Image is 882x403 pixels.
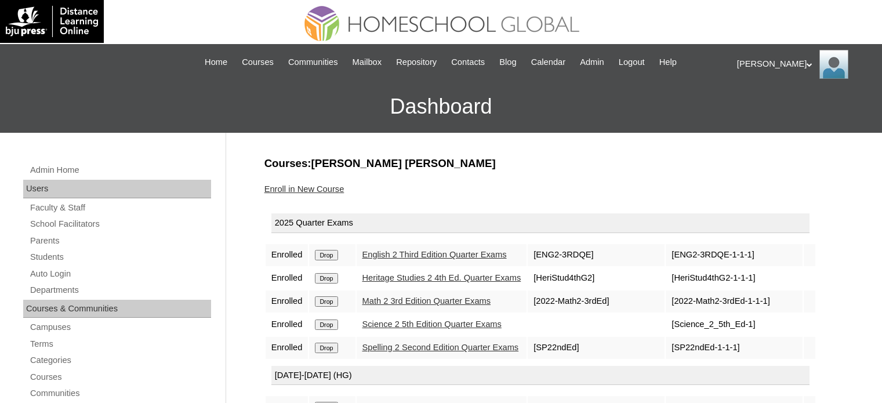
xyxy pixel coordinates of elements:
td: [ENG2-3RDQE-1-1-1] [666,244,803,266]
td: [2022-Math2-3rdEd-1-1-1] [666,291,803,313]
span: Admin [580,56,604,69]
a: Courses [29,370,211,384]
a: Math 2 3rd Edition Quarter Exams [362,296,491,306]
a: Calendar [525,56,571,69]
a: Students [29,250,211,264]
a: Contacts [445,56,491,69]
a: Courses [236,56,280,69]
a: Departments [29,283,211,297]
a: Terms [29,337,211,351]
a: Blog [493,56,522,69]
input: Drop [315,320,337,330]
input: Drop [315,250,337,260]
td: Enrolled [266,337,308,359]
td: [SP22ndEd-1-1-1] [666,337,803,359]
a: Campuses [29,320,211,335]
a: Help [654,56,683,69]
span: Home [205,56,227,69]
div: Users [23,180,211,198]
td: Enrolled [266,267,308,289]
a: English 2 Third Edition Quarter Exams [362,250,507,259]
span: Mailbox [353,56,382,69]
span: Communities [288,56,338,69]
a: Communities [282,56,344,69]
a: Home [199,56,233,69]
td: [2022-Math2-3rdEd] [528,291,665,313]
td: Enrolled [266,291,308,313]
h3: Dashboard [6,81,876,133]
input: Drop [315,273,337,284]
h3: Courses:[PERSON_NAME] [PERSON_NAME] [264,156,839,171]
span: Repository [396,56,437,69]
a: Faculty & Staff [29,201,211,215]
td: [SP22ndEd] [528,337,665,359]
td: [HeriStud4thG2-1-1-1] [666,267,803,289]
a: Parents [29,234,211,248]
img: logo-white.png [6,6,98,37]
img: Ariane Ebuen [819,50,848,79]
a: Admin Home [29,163,211,177]
span: Blog [499,56,516,69]
div: 2025 Quarter Exams [271,213,810,233]
div: [DATE]-[DATE] (HG) [271,366,810,386]
span: Contacts [451,56,485,69]
a: Logout [613,56,651,69]
a: Categories [29,353,211,368]
a: Repository [390,56,442,69]
div: [PERSON_NAME] [737,50,870,79]
a: Heritage Studies 2 4th Ed. Quarter Exams [362,273,521,282]
a: Mailbox [347,56,388,69]
a: Science 2 5th Edition Quarter Exams [362,320,502,329]
a: Communities [29,386,211,401]
input: Drop [315,343,337,353]
span: Courses [242,56,274,69]
span: Calendar [531,56,565,69]
td: [ENG2-3RDQE] [528,244,665,266]
td: [HeriStud4thG2] [528,267,665,289]
div: Courses & Communities [23,300,211,318]
a: School Facilitators [29,217,211,231]
a: Auto Login [29,267,211,281]
a: Enroll in New Course [264,184,344,194]
span: Logout [619,56,645,69]
td: [Science_2_5th_Ed-1] [666,314,803,336]
a: Admin [574,56,610,69]
span: Help [659,56,677,69]
a: Spelling 2 Second Edition Quarter Exams [362,343,519,352]
td: Enrolled [266,244,308,266]
td: Enrolled [266,314,308,336]
input: Drop [315,296,337,307]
